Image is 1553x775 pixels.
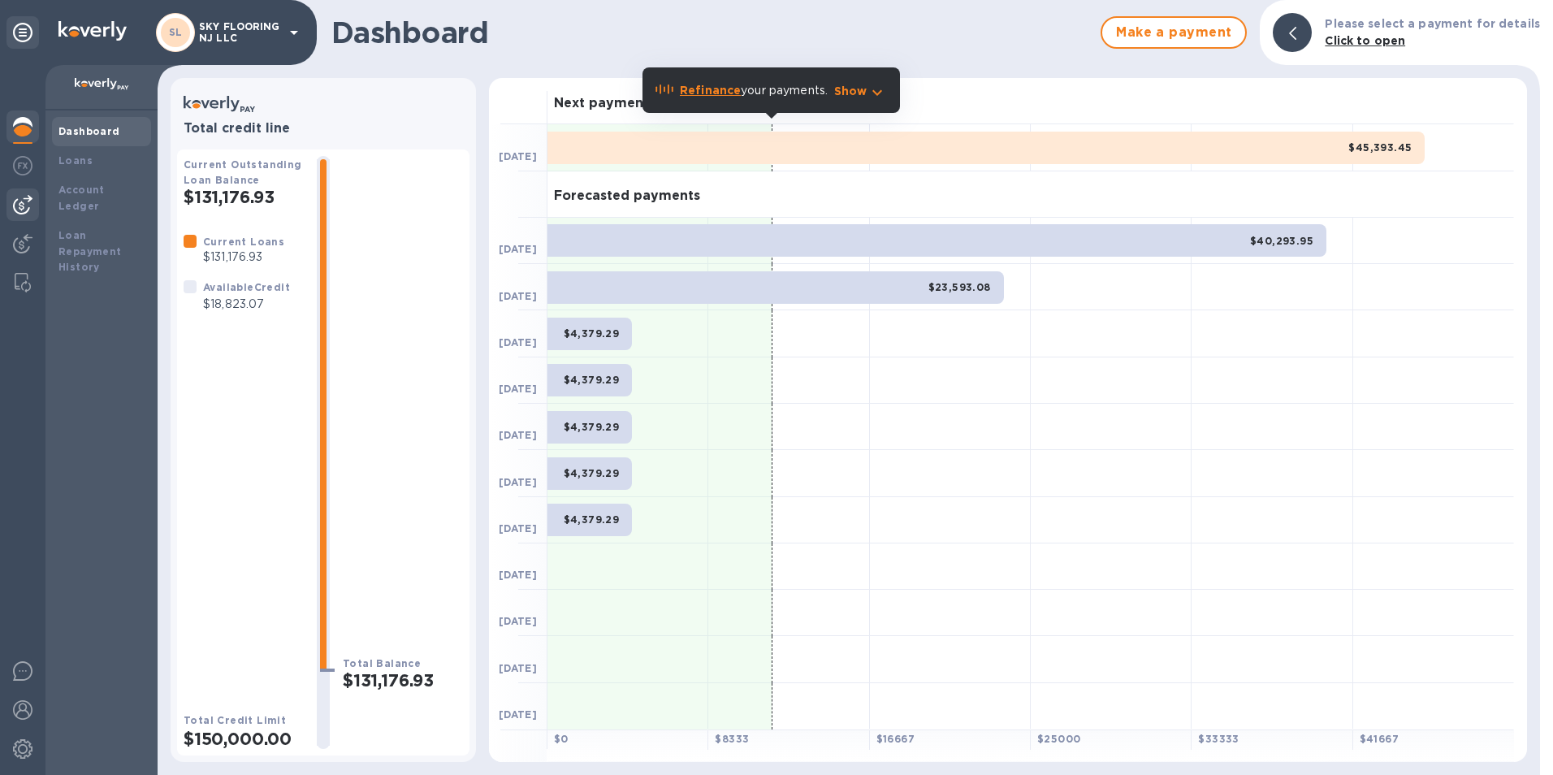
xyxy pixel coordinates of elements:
b: $ 16667 [876,733,915,745]
h2: $131,176.93 [184,187,304,207]
b: Click to open [1325,34,1405,47]
b: [DATE] [499,615,537,627]
b: $4,379.29 [564,467,620,479]
b: Available Credit [203,281,290,293]
b: Refinance [680,84,741,97]
span: Make a payment [1115,23,1232,42]
b: Loan Repayment History [58,229,122,274]
button: Show [834,83,887,99]
p: SKY FLOORING NJ LLC [199,21,280,44]
b: $4,379.29 [564,374,620,386]
b: Dashboard [58,125,120,137]
b: $23,593.08 [928,281,991,293]
b: Account Ledger [58,184,105,212]
b: [DATE] [499,290,537,302]
b: $4,379.29 [564,327,620,340]
b: $ 41667 [1360,733,1399,745]
b: $45,393.45 [1348,141,1412,154]
b: [DATE] [499,336,537,349]
h3: Next payment [554,96,649,111]
b: $ 8333 [715,733,749,745]
b: Current Loans [203,236,284,248]
img: Logo [58,21,127,41]
b: [DATE] [499,383,537,395]
b: [DATE] [499,708,537,721]
b: Loans [58,154,93,167]
p: $131,176.93 [203,249,284,266]
b: [DATE] [499,150,537,162]
p: $18,823.07 [203,296,290,313]
button: Make a payment [1101,16,1247,49]
b: [DATE] [499,569,537,581]
b: $4,379.29 [564,421,620,433]
b: Total Credit Limit [184,714,286,726]
b: SL [169,26,183,38]
h3: Total credit line [184,121,463,136]
p: Show [834,83,867,99]
b: $ 25000 [1037,733,1080,745]
h3: Forecasted payments [554,188,700,204]
h2: $150,000.00 [184,729,304,749]
b: Total Balance [343,657,421,669]
h1: Dashboard [331,15,1092,50]
b: Current Outstanding Loan Balance [184,158,302,186]
b: [DATE] [499,522,537,535]
h2: $131,176.93 [343,670,463,691]
b: [DATE] [499,243,537,255]
b: $ 0 [554,733,569,745]
b: $4,379.29 [564,513,620,526]
b: $ 33333 [1198,733,1239,745]
p: your payments. [680,82,828,99]
img: Foreign exchange [13,156,32,175]
div: Unpin categories [6,16,39,49]
b: [DATE] [499,429,537,441]
b: $40,293.95 [1250,235,1313,247]
b: [DATE] [499,476,537,488]
b: [DATE] [499,662,537,674]
b: Please select a payment for details [1325,17,1540,30]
